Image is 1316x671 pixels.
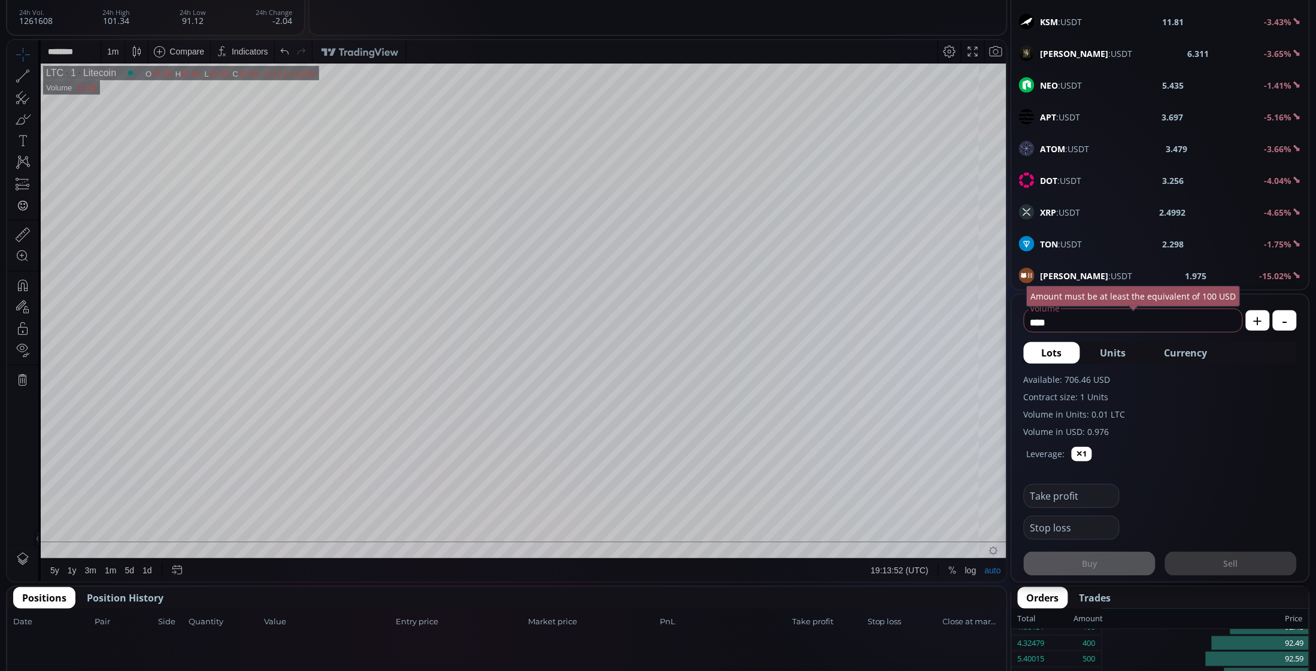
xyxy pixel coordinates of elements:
span: Pair [95,616,154,628]
button: - [1273,310,1297,331]
b: -4.04% [1265,175,1292,186]
div: 101.34 [102,9,130,25]
button: Currency [1147,342,1226,364]
div: 1 m [100,7,111,16]
b: XRP [1041,207,1057,218]
div: 1 [56,28,69,38]
b: [PERSON_NAME] [1041,48,1109,59]
b: 5.435 [1163,79,1184,92]
span: 19:13:52 (UTC) [864,525,921,535]
span: Entry price [396,616,525,628]
b: -5.16% [1265,111,1292,123]
div: 1d [135,525,145,535]
b: [PERSON_NAME] [1041,270,1109,282]
div:  [11,160,20,171]
span: Side [158,616,185,628]
span: Date [13,616,91,628]
span: :USDT [1041,111,1081,123]
div: −0.12 (−0.12%) [254,29,308,38]
div: LTC [39,28,56,38]
b: -3.66% [1265,143,1292,155]
b: KSM [1041,16,1059,28]
div: Market open [118,28,129,38]
span: Take profit [792,616,864,628]
div: 97.60 [174,29,194,38]
div: 92.49 [1102,636,1309,652]
span: Lots [1042,346,1062,360]
div: auto [978,525,994,535]
b: -3.43% [1265,16,1292,28]
span: PnL [660,616,789,628]
label: Volume in USD: 0.976 [1024,425,1297,438]
div: Toggle Percentage [937,519,954,542]
div: log [958,525,969,535]
div: 97.45 [202,29,222,38]
span: Positions [22,591,66,605]
span: Market price [528,616,657,628]
div: Indicators [225,7,261,16]
div: Compare [162,7,197,16]
span: Position History [87,591,163,605]
button: Trades [1071,587,1120,609]
b: -1.75% [1265,238,1292,250]
div: 92.59 [1102,651,1309,667]
b: DOT [1041,175,1058,186]
b: 1.975 [1185,270,1207,282]
div: 3m [78,525,89,535]
span: :USDT [1041,238,1082,250]
div: 97.45 [232,29,251,38]
div: 5.40015 [1018,651,1045,667]
button: Lots [1024,342,1080,364]
div: Go to [160,519,180,542]
div: 24h Change [256,9,292,16]
button: Position History [78,587,172,609]
button: 19:13:52 (UTC) [860,519,926,542]
button: Orders [1018,587,1068,609]
b: -15.02% [1260,270,1292,282]
span: :USDT [1041,174,1082,187]
div: 500 [1083,651,1096,667]
b: 2.298 [1163,238,1184,250]
b: NEO [1041,80,1059,91]
div: 10.38 [69,43,89,52]
span: Close at market [943,616,1000,628]
b: 3.697 [1162,111,1184,123]
div: H [168,29,174,38]
span: Orders [1027,591,1059,605]
div: 1261608 [19,9,53,25]
span: Quantity [189,616,260,628]
div: 24h High [102,9,130,16]
b: 3.479 [1166,143,1188,155]
div: Amount must be at least the equivalent of 100 USD [1027,286,1241,307]
b: -1.41% [1265,80,1292,91]
span: Units [1100,346,1126,360]
span: :USDT [1041,16,1082,28]
div: Litecoin [69,28,109,38]
label: Leverage: [1027,448,1065,460]
label: Contract size: 1 Units [1024,391,1297,403]
div: O [138,29,145,38]
div: 5d [118,525,128,535]
span: Trades [1080,591,1111,605]
b: 2.4992 [1160,206,1186,219]
div: 5y [43,525,52,535]
button: ✕1 [1072,447,1092,461]
label: Available: 706.46 USD [1024,373,1297,386]
b: TON [1041,238,1059,250]
b: -4.65% [1265,207,1292,218]
span: :USDT [1041,79,1082,92]
div: 1m [98,525,109,535]
div: Hide Drawings Toolbar [28,491,33,507]
button: Units [1082,342,1144,364]
b: APT [1041,111,1057,123]
div: 400 [1083,636,1096,651]
div: 24h Low [180,9,206,16]
span: :USDT [1041,206,1081,219]
button: Positions [13,587,75,609]
div: -2.04 [256,9,292,25]
div: 24h Vol. [19,9,53,16]
b: -3.65% [1265,48,1292,59]
div: Amount [1074,611,1103,627]
div: Volume [39,43,65,52]
div: 1y [60,525,69,535]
